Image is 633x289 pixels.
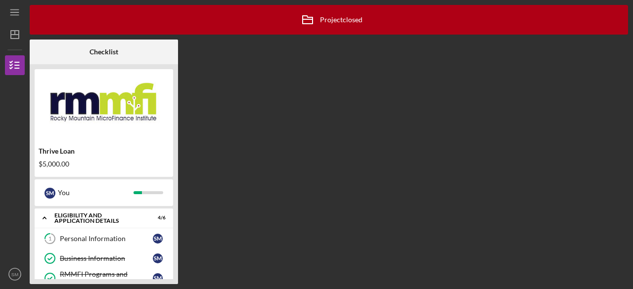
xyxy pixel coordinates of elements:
[48,236,51,242] tspan: 1
[45,188,55,199] div: S M
[295,7,362,32] div: Project closed
[153,253,163,263] div: S M
[39,160,169,168] div: $5,000.00
[90,48,118,56] b: Checklist
[153,234,163,244] div: S M
[58,184,134,201] div: You
[60,270,153,286] div: RMMFI Programs and Lending History
[40,248,168,268] a: Business InformationSM
[60,254,153,262] div: Business Information
[39,147,169,155] div: Thrive Loan
[148,215,166,221] div: 4 / 6
[40,229,168,248] a: 1Personal InformationSM
[5,264,25,284] button: SM
[153,273,163,283] div: S M
[60,235,153,243] div: Personal Information
[54,212,141,224] div: Eligibility and Application Details
[40,268,168,288] a: RMMFI Programs and Lending HistorySM
[35,74,173,133] img: Product logo
[11,272,18,277] text: SM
